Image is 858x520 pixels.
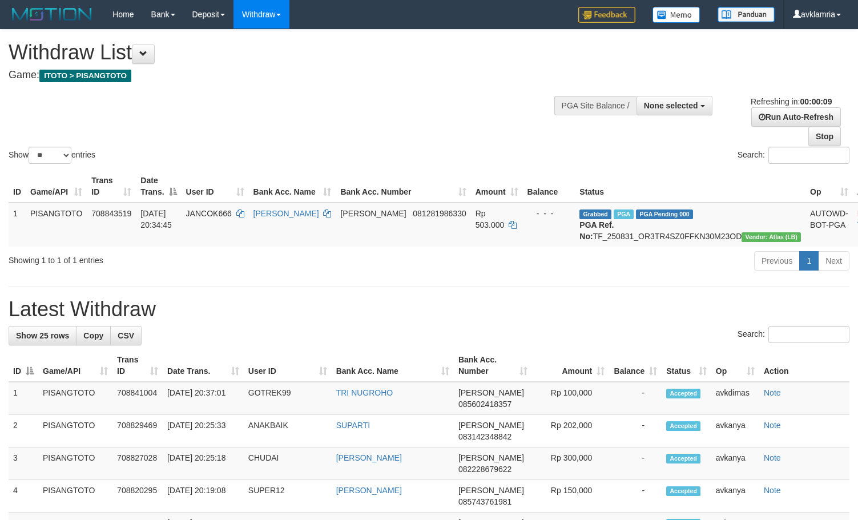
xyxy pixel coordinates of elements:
[38,382,112,415] td: PISANGTOTO
[666,454,700,463] span: Accepted
[800,97,832,106] strong: 00:00:09
[16,331,69,340] span: Show 25 rows
[751,97,832,106] span: Refreshing in:
[768,147,849,164] input: Search:
[9,250,349,266] div: Showing 1 to 1 of 1 entries
[9,170,26,203] th: ID
[9,326,76,345] a: Show 25 rows
[532,480,610,513] td: Rp 150,000
[336,453,402,462] a: [PERSON_NAME]
[29,147,71,164] select: Showentries
[532,349,610,382] th: Amount: activate to sort column ascending
[458,400,511,409] span: Copy 085602418357 to clipboard
[458,465,511,474] span: Copy 082228679622 to clipboard
[759,349,849,382] th: Action
[112,349,163,382] th: Trans ID: activate to sort column ascending
[26,203,87,247] td: PISANGTOTO
[764,421,781,430] a: Note
[718,7,775,22] img: panduan.png
[9,147,95,164] label: Show entries
[140,209,172,229] span: [DATE] 20:34:45
[9,6,95,23] img: MOTION_logo.png
[9,70,561,81] h4: Game:
[609,349,662,382] th: Balance: activate to sort column ascending
[527,208,571,219] div: - - -
[554,96,637,115] div: PGA Site Balance /
[818,251,849,271] a: Next
[711,448,759,480] td: avkanya
[711,415,759,448] td: avkanya
[76,326,111,345] a: Copy
[662,349,711,382] th: Status: activate to sort column ascending
[9,382,38,415] td: 1
[471,170,523,203] th: Amount: activate to sort column ascending
[118,331,134,340] span: CSV
[38,448,112,480] td: PISANGTOTO
[163,349,244,382] th: Date Trans.: activate to sort column ascending
[652,7,700,23] img: Button%20Memo.svg
[644,101,698,110] span: None selected
[9,448,38,480] td: 3
[38,480,112,513] td: PISANGTOTO
[614,209,634,219] span: Marked by avkdimas
[9,480,38,513] td: 4
[244,415,332,448] td: ANAKBAIK
[112,480,163,513] td: 708820295
[458,497,511,506] span: Copy 085743761981 to clipboard
[336,421,370,430] a: SUPARTI
[751,107,841,127] a: Run Auto-Refresh
[476,209,505,229] span: Rp 503.000
[186,209,232,218] span: JANCOK666
[738,326,849,343] label: Search:
[666,389,700,398] span: Accepted
[532,382,610,415] td: Rp 100,000
[244,480,332,513] td: SUPER12
[39,70,131,82] span: ITOTO > PISANGTOTO
[738,147,849,164] label: Search:
[340,209,406,218] span: [PERSON_NAME]
[112,382,163,415] td: 708841004
[764,388,781,397] a: Note
[112,448,163,480] td: 708827028
[636,209,693,219] span: PGA Pending
[609,382,662,415] td: -
[808,127,841,146] a: Stop
[38,415,112,448] td: PISANGTOTO
[764,486,781,495] a: Note
[182,170,249,203] th: User ID: activate to sort column ascending
[336,388,393,397] a: TRI NUGROHO
[764,453,781,462] a: Note
[579,209,611,219] span: Grabbed
[9,41,561,64] h1: Withdraw List
[609,480,662,513] td: -
[163,448,244,480] td: [DATE] 20:25:18
[609,448,662,480] td: -
[579,220,614,241] b: PGA Ref. No:
[249,170,336,203] th: Bank Acc. Name: activate to sort column ascending
[244,382,332,415] td: GOTREK99
[87,170,136,203] th: Trans ID: activate to sort column ascending
[523,170,575,203] th: Balance
[458,421,524,430] span: [PERSON_NAME]
[336,486,402,495] a: [PERSON_NAME]
[332,349,454,382] th: Bank Acc. Name: activate to sort column ascending
[38,349,112,382] th: Game/API: activate to sort column ascending
[9,349,38,382] th: ID: activate to sort column descending
[754,251,800,271] a: Previous
[91,209,131,218] span: 708843519
[253,209,319,218] a: [PERSON_NAME]
[575,203,805,247] td: TF_250831_OR3TR4SZ0FFKN30M23OD
[575,170,805,203] th: Status
[454,349,532,382] th: Bank Acc. Number: activate to sort column ascending
[163,480,244,513] td: [DATE] 20:19:08
[9,298,849,321] h1: Latest Withdraw
[666,421,700,431] span: Accepted
[9,415,38,448] td: 2
[336,170,470,203] th: Bank Acc. Number: activate to sort column ascending
[244,349,332,382] th: User ID: activate to sort column ascending
[83,331,103,340] span: Copy
[666,486,700,496] span: Accepted
[163,415,244,448] td: [DATE] 20:25:33
[609,415,662,448] td: -
[799,251,819,271] a: 1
